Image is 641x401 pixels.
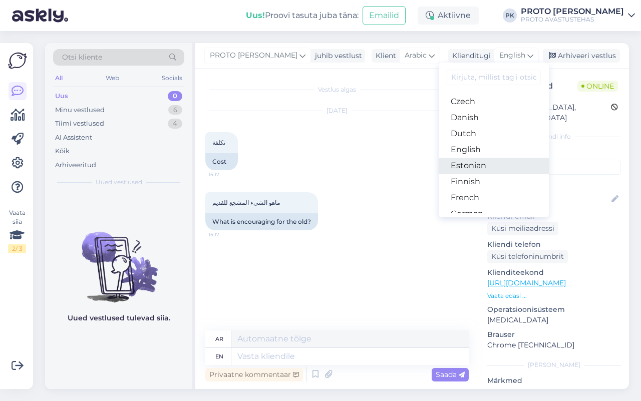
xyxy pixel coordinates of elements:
span: Otsi kliente [62,52,102,63]
a: PROTO [PERSON_NAME]PROTO AVASTUSTEHAS [521,8,635,24]
div: Arhiveeri vestlus [543,49,620,63]
div: Proovi tasuta juba täna: [246,10,359,22]
div: Kõik [55,146,70,156]
div: en [215,348,223,365]
span: ماهو الشيء المشجع للقديم [212,199,280,206]
span: English [499,50,525,61]
p: Märkmed [487,375,621,386]
div: PROTO AVASTUSTEHAS [521,16,624,24]
span: تكلفة [212,139,225,146]
p: Operatsioonisüsteem [487,304,621,315]
a: Dutch [439,126,549,142]
div: Klient [372,51,396,61]
div: PK [503,9,517,23]
p: Kliendi nimi [487,179,621,189]
span: PROTO [PERSON_NAME] [210,50,297,61]
div: 0 [168,91,182,101]
div: Kliendi info [487,132,621,141]
div: All [53,72,65,85]
button: Emailid [363,6,406,25]
div: AI Assistent [55,133,92,143]
div: What is encouraging for the old? [205,213,318,230]
a: Estonian [439,158,549,174]
div: Küsi meiliaadressi [487,222,558,235]
div: ar [215,330,223,347]
img: No chats [45,214,192,304]
div: 6 [168,105,182,115]
p: Kliendi telefon [487,239,621,250]
b: Uus! [246,11,265,20]
input: Kirjuta, millist tag'i otsid [447,70,541,85]
div: 2 / 3 [8,244,26,253]
span: Uued vestlused [96,178,142,187]
div: Tiimi vestlused [55,119,104,129]
span: Online [577,81,618,92]
a: German [439,206,549,222]
div: Klienditugi [448,51,491,61]
div: Arhiveeritud [55,160,96,170]
p: [MEDICAL_DATA] [487,315,621,325]
p: Brauser [487,329,621,340]
div: Web [104,72,121,85]
div: Privaatne kommentaar [205,368,303,381]
div: Cost [205,153,238,170]
a: [URL][DOMAIN_NAME] [487,278,566,287]
div: Uus [55,91,68,101]
div: Minu vestlused [55,105,105,115]
p: Uued vestlused tulevad siia. [68,313,170,323]
p: Klienditeekond [487,267,621,278]
div: PROTO [PERSON_NAME] [521,8,624,16]
input: Lisa tag [487,160,621,175]
div: Aktiivne [418,7,479,25]
div: 4 [168,119,182,129]
p: Kliendi tag'id [487,147,621,158]
a: Danish [439,110,549,126]
img: Askly Logo [8,51,27,70]
p: Vaata edasi ... [487,291,621,300]
div: Vestlus algas [205,85,469,94]
div: Vaata siia [8,208,26,253]
div: [GEOGRAPHIC_DATA], [GEOGRAPHIC_DATA] [490,102,611,123]
a: French [439,190,549,206]
span: 15:17 [208,171,246,178]
p: Chrome [TECHNICAL_ID] [487,340,621,350]
span: 15:17 [208,231,246,238]
input: Lisa nimi [488,194,609,205]
div: [DATE] [205,106,469,115]
a: Finnish [439,174,549,190]
a: Czech [439,94,549,110]
div: Küsi telefoninumbrit [487,250,568,263]
div: juhib vestlust [311,51,362,61]
span: Arabic [405,50,427,61]
div: [PERSON_NAME] [487,360,621,369]
a: English [439,142,549,158]
div: Socials [160,72,184,85]
p: Kliendi email [487,211,621,222]
span: Saada [436,370,465,379]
